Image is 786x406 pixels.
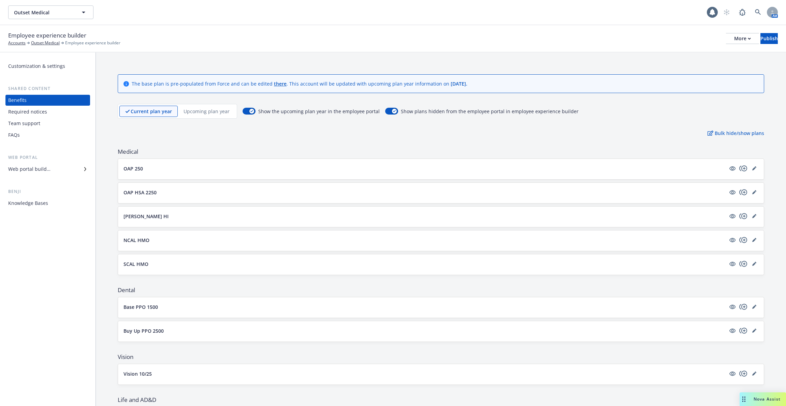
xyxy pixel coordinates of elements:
[287,80,451,87] span: . This account will be updated with upcoming plan year information on
[728,212,737,220] a: visible
[8,164,50,175] div: Web portal builder
[750,327,758,335] a: editPencil
[123,237,149,244] p: NCAL HMO
[274,80,287,87] a: there
[739,236,747,244] a: copyPlus
[5,198,90,209] a: Knowledge Bases
[184,108,230,115] p: Upcoming plan year
[118,148,764,156] span: Medical
[726,33,759,44] button: More
[123,165,143,172] p: OAP 250
[739,370,747,378] a: copyPlus
[123,327,726,334] button: Buy Up PPO 2500
[123,303,726,311] button: Base PPO 1500
[123,327,164,334] p: Buy Up PPO 2500
[754,396,781,402] span: Nova Assist
[739,164,747,172] a: copyPlus
[740,392,748,406] div: Drag to move
[728,303,737,311] a: visible
[8,130,20,140] div: FAQs
[123,303,158,311] p: Base PPO 1500
[118,286,764,294] span: Dental
[8,95,27,106] div: Benefits
[132,80,274,87] span: The base plan is pre-populated from Force and can be edited
[123,189,157,196] p: OAP HSA 2250
[728,164,737,172] a: visible
[14,9,73,16] span: Outset Medical
[728,236,737,244] a: visible
[5,118,90,129] a: Team support
[5,130,90,140] a: FAQs
[8,5,93,19] button: Outset Medical
[728,188,737,196] a: visible
[5,188,90,195] div: Benji
[8,61,65,72] div: Customization & settings
[760,33,778,44] button: Publish
[131,108,172,115] p: Current plan year
[739,260,747,268] a: copyPlus
[750,260,758,268] a: editPencil
[5,154,90,161] div: Web portal
[118,353,764,361] span: Vision
[750,164,758,172] a: editPencil
[123,260,148,268] p: SCAL HMO
[31,40,60,46] a: Outset Medical
[8,40,26,46] a: Accounts
[728,370,737,378] a: visible
[8,106,47,117] div: Required notices
[123,213,726,220] button: [PERSON_NAME] HI
[65,40,120,46] span: Employee experience builder
[736,5,749,19] a: Report a Bug
[258,108,380,115] span: Show the upcoming plan year in the employee portal
[728,260,737,268] a: visible
[740,392,786,406] button: Nova Assist
[739,212,747,220] a: copyPlus
[123,189,726,196] button: OAP HSA 2250
[5,95,90,106] a: Benefits
[750,303,758,311] a: editPencil
[8,31,86,40] span: Employee experience builder
[5,106,90,117] a: Required notices
[750,236,758,244] a: editPencil
[8,118,40,129] div: Team support
[739,188,747,196] a: copyPlus
[739,303,747,311] a: copyPlus
[5,61,90,72] a: Customization & settings
[8,198,48,209] div: Knowledge Bases
[5,85,90,92] div: Shared content
[123,260,726,268] button: SCAL HMO
[751,5,765,19] a: Search
[118,396,764,404] span: Life and AD&D
[123,213,169,220] p: [PERSON_NAME] HI
[123,370,152,377] p: Vision 10/25
[123,370,726,377] button: Vision 10/25
[451,80,467,87] span: [DATE] .
[750,212,758,220] a: editPencil
[720,5,733,19] a: Start snowing
[123,165,726,172] button: OAP 250
[728,327,737,335] a: visible
[708,130,764,137] p: Bulk hide/show plans
[734,33,751,44] div: More
[123,237,726,244] button: NCAL HMO
[750,188,758,196] a: editPencil
[401,108,579,115] span: Show plans hidden from the employee portal in employee experience builder
[750,370,758,378] a: editPencil
[739,327,747,335] a: copyPlus
[5,164,90,175] a: Web portal builder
